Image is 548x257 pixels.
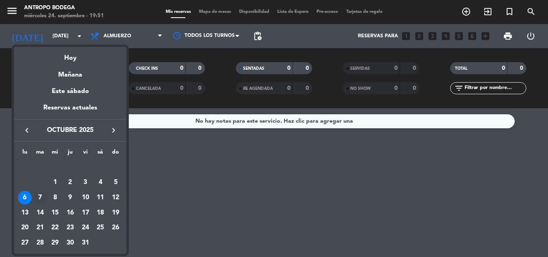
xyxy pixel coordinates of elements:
div: 11 [93,191,107,204]
td: 30 de octubre de 2025 [63,235,78,251]
th: jueves [63,148,78,160]
td: 17 de octubre de 2025 [78,205,93,221]
div: Reservas actuales [14,103,126,119]
div: 23 [63,221,77,235]
span: octubre 2025 [34,125,106,136]
div: 15 [48,206,62,220]
td: 2 de octubre de 2025 [63,175,78,190]
div: 29 [48,236,62,250]
td: 3 de octubre de 2025 [78,175,93,190]
div: 24 [79,221,92,235]
div: 1 [48,176,62,189]
div: Hoy [14,47,126,63]
div: 6 [18,191,32,204]
td: 6 de octubre de 2025 [17,190,32,205]
div: 14 [33,206,47,220]
div: 3 [79,176,92,189]
div: Mañana [14,64,126,80]
div: 2 [63,176,77,189]
td: 15 de octubre de 2025 [47,205,63,221]
td: 5 de octubre de 2025 [108,175,123,190]
div: 31 [79,236,92,250]
div: 28 [33,236,47,250]
td: 7 de octubre de 2025 [32,190,48,205]
td: 20 de octubre de 2025 [17,221,32,236]
td: OCT. [17,160,123,175]
td: 4 de octubre de 2025 [93,175,108,190]
div: 9 [63,191,77,204]
td: 24 de octubre de 2025 [78,221,93,236]
div: 27 [18,236,32,250]
th: viernes [78,148,93,160]
div: 20 [18,221,32,235]
div: 30 [63,236,77,250]
div: 10 [79,191,92,204]
td: 27 de octubre de 2025 [17,235,32,251]
div: 25 [93,221,107,235]
div: Este sábado [14,80,126,103]
i: keyboard_arrow_left [22,125,32,135]
div: 8 [48,191,62,204]
div: 17 [79,206,92,220]
td: 26 de octubre de 2025 [108,221,123,236]
th: martes [32,148,48,160]
td: 8 de octubre de 2025 [47,190,63,205]
div: 4 [93,176,107,189]
div: 16 [63,206,77,220]
th: lunes [17,148,32,160]
td: 10 de octubre de 2025 [78,190,93,205]
td: 14 de octubre de 2025 [32,205,48,221]
i: keyboard_arrow_right [109,125,118,135]
td: 12 de octubre de 2025 [108,190,123,205]
td: 1 de octubre de 2025 [47,175,63,190]
button: keyboard_arrow_right [106,125,121,136]
div: 22 [48,221,62,235]
td: 9 de octubre de 2025 [63,190,78,205]
td: 11 de octubre de 2025 [93,190,108,205]
td: 21 de octubre de 2025 [32,221,48,236]
td: 18 de octubre de 2025 [93,205,108,221]
td: 13 de octubre de 2025 [17,205,32,221]
div: 21 [33,221,47,235]
div: 7 [33,191,47,204]
td: 28 de octubre de 2025 [32,235,48,251]
td: 19 de octubre de 2025 [108,205,123,221]
td: 16 de octubre de 2025 [63,205,78,221]
div: 19 [109,206,122,220]
th: domingo [108,148,123,160]
td: 29 de octubre de 2025 [47,235,63,251]
td: 23 de octubre de 2025 [63,221,78,236]
div: 26 [109,221,122,235]
div: 13 [18,206,32,220]
div: 12 [109,191,122,204]
div: 5 [109,176,122,189]
th: sábado [93,148,108,160]
td: 25 de octubre de 2025 [93,221,108,236]
td: 31 de octubre de 2025 [78,235,93,251]
button: keyboard_arrow_left [20,125,34,136]
th: miércoles [47,148,63,160]
td: 22 de octubre de 2025 [47,221,63,236]
div: 18 [93,206,107,220]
